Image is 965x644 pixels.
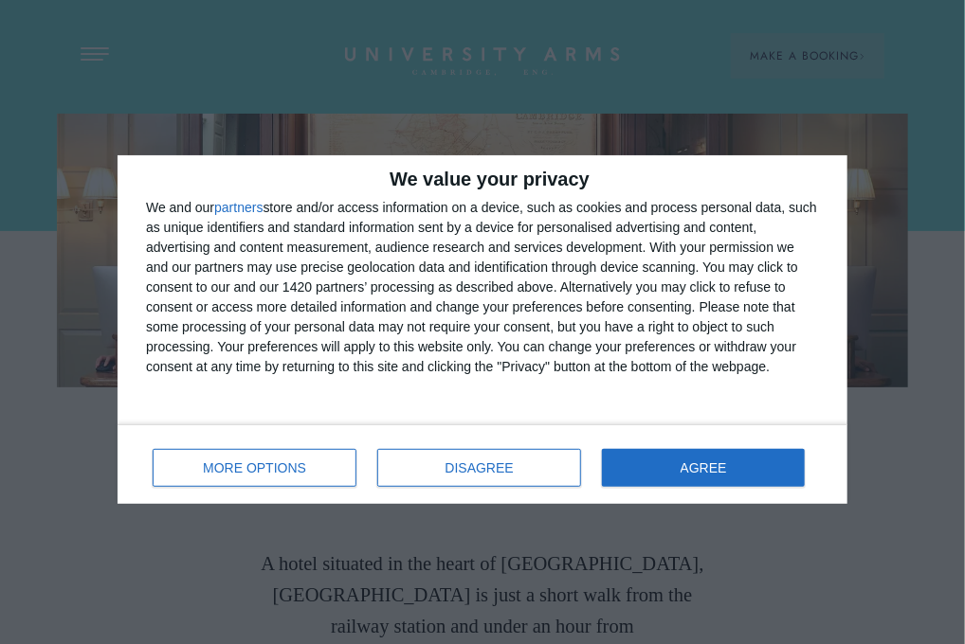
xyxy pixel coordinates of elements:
[214,201,263,214] button: partners
[146,198,819,377] div: We and our store and/or access information on a device, such as cookies and process personal data...
[446,461,514,474] span: DISAGREE
[681,461,727,474] span: AGREE
[203,461,306,474] span: MORE OPTIONS
[146,170,819,188] h2: We value your privacy
[377,449,581,487] button: DISAGREE
[118,155,847,504] div: qc-cmp2-ui
[602,449,805,487] button: AGREE
[153,449,356,487] button: MORE OPTIONS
